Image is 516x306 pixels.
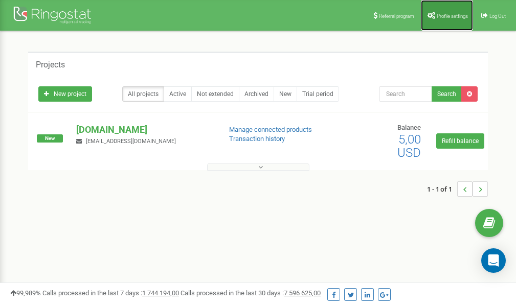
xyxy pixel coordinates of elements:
[164,86,192,102] a: Active
[191,86,239,102] a: Not extended
[142,289,179,297] u: 1 744 194,00
[76,123,212,136] p: [DOMAIN_NAME]
[397,132,421,160] span: 5,00 USD
[297,86,339,102] a: Trial period
[397,124,421,131] span: Balance
[489,13,506,19] span: Log Out
[10,289,41,297] span: 99,989%
[38,86,92,102] a: New project
[427,171,488,207] nav: ...
[432,86,462,102] button: Search
[37,134,63,143] span: New
[379,13,414,19] span: Referral program
[437,13,468,19] span: Profile settings
[122,86,164,102] a: All projects
[239,86,274,102] a: Archived
[427,181,457,197] span: 1 - 1 of 1
[481,248,506,273] div: Open Intercom Messenger
[36,60,65,69] h5: Projects
[284,289,321,297] u: 7 596 625,00
[274,86,297,102] a: New
[436,133,484,149] a: Refill balance
[229,135,285,143] a: Transaction history
[181,289,321,297] span: Calls processed in the last 30 days :
[42,289,179,297] span: Calls processed in the last 7 days :
[229,126,312,133] a: Manage connected products
[86,138,176,145] span: [EMAIL_ADDRESS][DOMAIN_NAME]
[379,86,432,102] input: Search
